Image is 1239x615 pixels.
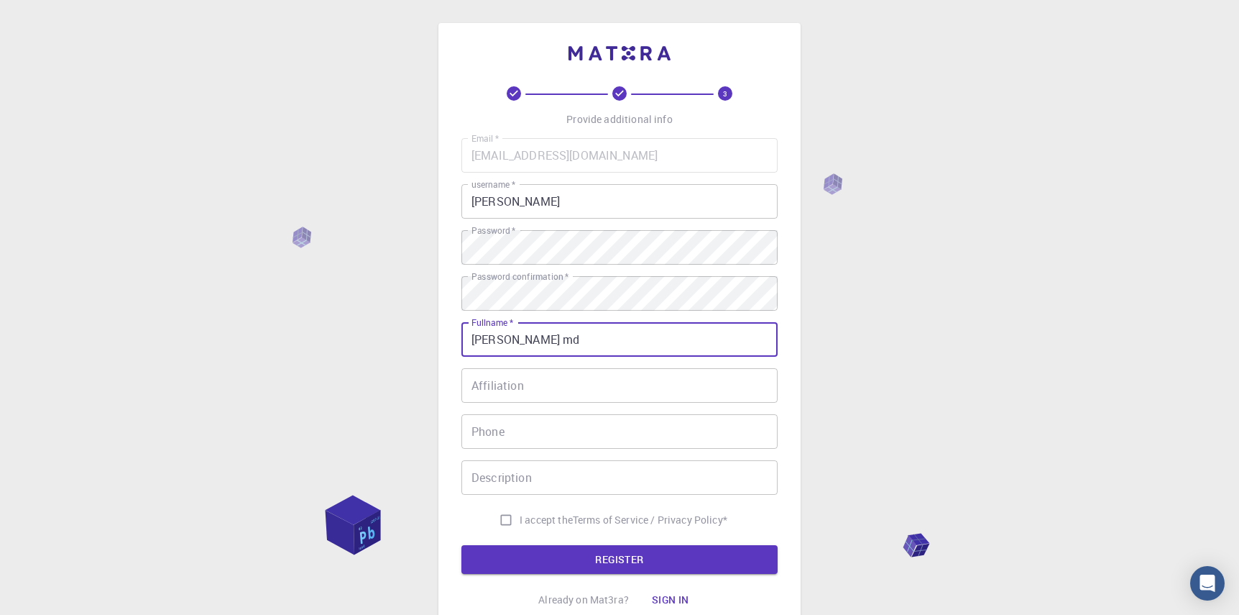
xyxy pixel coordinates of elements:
a: Terms of Service / Privacy Policy* [573,513,727,527]
button: Sign in [640,586,701,614]
div: Open Intercom Messenger [1190,566,1225,601]
label: Password [471,224,515,237]
p: Already on Mat3ra? [538,593,629,607]
text: 3 [723,88,727,99]
label: username [471,178,515,191]
label: Password confirmation [471,270,568,283]
button: REGISTER [461,545,778,574]
label: Email [471,132,499,145]
span: I accept the [520,513,573,527]
p: Terms of Service / Privacy Policy * [573,513,727,527]
p: Provide additional info [566,112,672,127]
label: Fullname [471,316,513,329]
